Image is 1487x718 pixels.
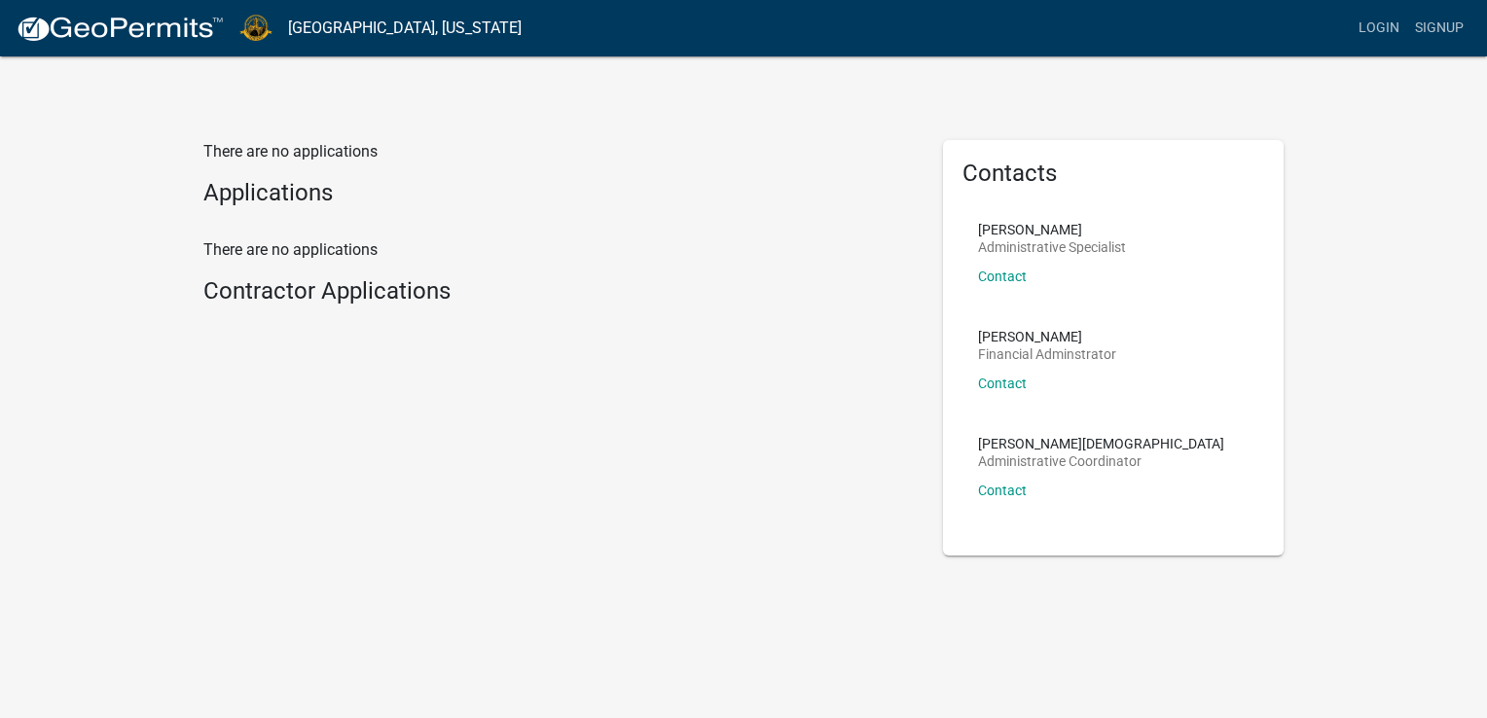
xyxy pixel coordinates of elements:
[978,437,1224,450] p: [PERSON_NAME][DEMOGRAPHIC_DATA]
[978,454,1224,468] p: Administrative Coordinator
[1407,10,1471,47] a: Signup
[978,347,1116,361] p: Financial Adminstrator
[203,277,914,313] wm-workflow-list-section: Contractor Applications
[978,240,1126,254] p: Administrative Specialist
[978,223,1126,236] p: [PERSON_NAME]
[203,179,914,207] h4: Applications
[978,330,1116,343] p: [PERSON_NAME]
[203,179,914,215] wm-workflow-list-section: Applications
[239,15,272,41] img: La Porte County, Indiana
[203,238,914,262] p: There are no applications
[978,483,1027,498] a: Contact
[288,12,522,45] a: [GEOGRAPHIC_DATA], [US_STATE]
[203,277,914,305] h4: Contractor Applications
[962,160,1264,188] h5: Contacts
[203,140,914,163] p: There are no applications
[1351,10,1407,47] a: Login
[978,376,1027,391] a: Contact
[978,269,1027,284] a: Contact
